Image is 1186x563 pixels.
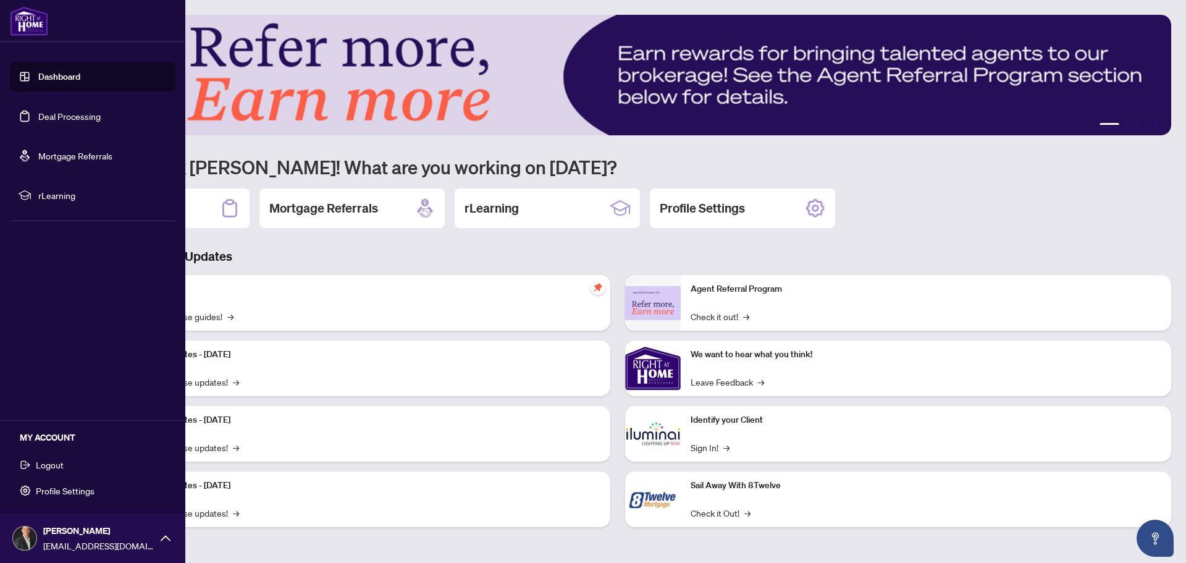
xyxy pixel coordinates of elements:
[465,200,519,217] h2: rLearning
[10,6,48,36] img: logo
[691,506,751,520] a: Check it Out!→
[64,15,1171,135] img: Slide 0
[691,413,1161,427] p: Identify your Client
[625,286,681,320] img: Agent Referral Program
[691,479,1161,493] p: Sail Away With 8Twelve
[38,150,112,161] a: Mortgage Referrals
[1124,123,1129,128] button: 2
[625,406,681,462] img: Identify your Client
[233,506,239,520] span: →
[233,375,239,389] span: →
[691,348,1161,362] p: We want to hear what you think!
[591,280,605,295] span: pushpin
[130,348,600,362] p: Platform Updates - [DATE]
[1134,123,1139,128] button: 3
[691,310,749,323] a: Check it out!→
[130,413,600,427] p: Platform Updates - [DATE]
[744,506,751,520] span: →
[36,455,64,475] span: Logout
[43,524,154,538] span: [PERSON_NAME]
[10,454,175,475] button: Logout
[1100,123,1119,128] button: 1
[691,375,764,389] a: Leave Feedback→
[723,441,730,454] span: →
[64,248,1171,265] h3: Brokerage & Industry Updates
[1137,520,1174,557] button: Open asap
[227,310,233,323] span: →
[38,188,167,202] span: rLearning
[38,111,101,122] a: Deal Processing
[130,282,600,296] p: Self-Help
[130,479,600,493] p: Platform Updates - [DATE]
[38,71,80,82] a: Dashboard
[660,200,745,217] h2: Profile Settings
[43,539,154,552] span: [EMAIL_ADDRESS][DOMAIN_NAME]
[691,441,730,454] a: Sign In!→
[13,527,36,550] img: Profile Icon
[233,441,239,454] span: →
[758,375,764,389] span: →
[20,431,175,444] h5: MY ACCOUNT
[625,341,681,396] img: We want to hear what you think!
[64,155,1171,179] h1: Welcome back [PERSON_NAME]! What are you working on [DATE]?
[691,282,1161,296] p: Agent Referral Program
[1144,123,1149,128] button: 4
[625,472,681,527] img: Sail Away With 8Twelve
[36,481,95,501] span: Profile Settings
[1154,123,1159,128] button: 5
[743,310,749,323] span: →
[10,480,175,501] button: Profile Settings
[269,200,378,217] h2: Mortgage Referrals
